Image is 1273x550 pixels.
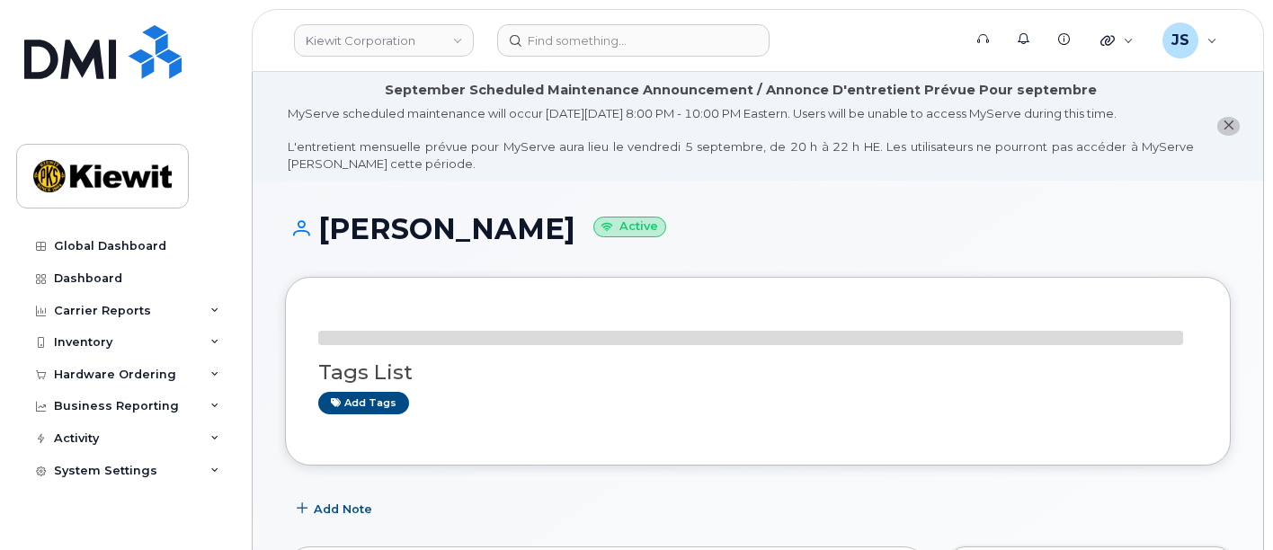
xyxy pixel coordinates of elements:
[1217,117,1240,136] button: close notification
[285,492,387,525] button: Add Note
[288,105,1194,172] div: MyServe scheduled maintenance will occur [DATE][DATE] 8:00 PM - 10:00 PM Eastern. Users will be u...
[318,361,1197,384] h3: Tags List
[385,81,1097,100] div: September Scheduled Maintenance Announcement / Annonce D'entretient Prévue Pour septembre
[314,501,372,518] span: Add Note
[318,392,409,414] a: Add tags
[285,213,1231,244] h1: [PERSON_NAME]
[593,217,666,237] small: Active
